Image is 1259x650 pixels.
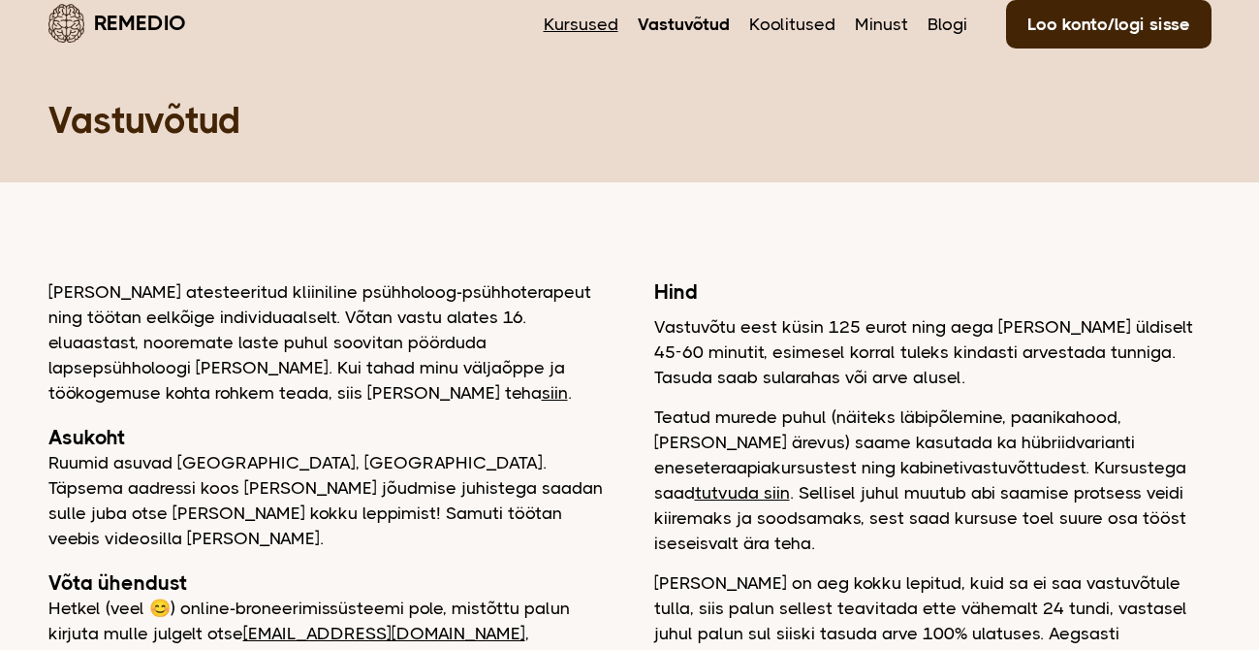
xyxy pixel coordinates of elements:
a: [EMAIL_ADDRESS][DOMAIN_NAME] [243,624,525,643]
p: Vastuvõtu eest küsin 125 eurot ning aega [PERSON_NAME] üldiselt 45-60 minutit, esimesel korral tu... [654,314,1212,390]
h2: Asukoht [48,425,606,450]
p: [PERSON_NAME] atesteeritud kliiniline psühholoog-psühhoterapeut ning töötan eelkõige individuaals... [48,279,606,406]
img: Remedio logo [48,4,84,43]
a: Minust [855,12,908,37]
a: Koolitused [749,12,835,37]
p: Teatud murede puhul (näiteks läbipõlemine, paanikahood, [PERSON_NAME] ärevus) saame kasutada ka h... [654,405,1212,556]
a: tutvuda siin [695,483,790,503]
a: Blogi [928,12,967,37]
h2: Võta ühendust [48,570,606,596]
p: Ruumid asuvad [GEOGRAPHIC_DATA], [GEOGRAPHIC_DATA]. Täpsema aadressi koos [PERSON_NAME] jõudmise ... [48,450,606,551]
a: Vastuvõtud [638,12,730,37]
a: Kursused [544,12,618,37]
h2: Hind [654,279,1212,305]
a: siin [542,383,568,403]
h1: Vastuvõtud [48,97,1212,144]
